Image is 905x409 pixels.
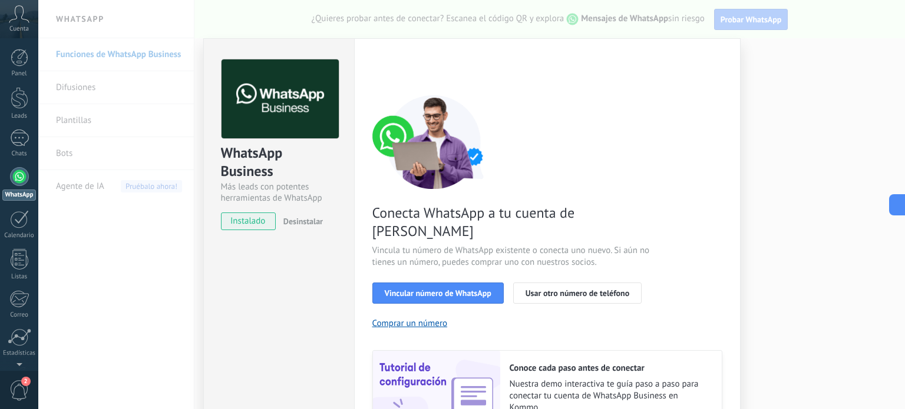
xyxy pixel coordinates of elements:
div: Leads [2,112,37,120]
img: logo_main.png [222,59,339,139]
div: Más leads con potentes herramientas de WhatsApp [221,181,337,204]
div: Calendario [2,232,37,240]
div: Listas [2,273,37,281]
div: Chats [2,150,37,158]
img: connect number [372,95,496,189]
span: 2 [21,377,31,386]
span: Usar otro número de teléfono [526,289,629,297]
button: Usar otro número de teléfono [513,282,642,304]
button: Comprar un número [372,318,448,329]
span: Desinstalar [283,216,323,227]
span: Cuenta [9,25,29,33]
button: Desinstalar [279,212,323,230]
div: Correo [2,311,37,319]
div: Estadísticas [2,350,37,357]
span: Vincula tu número de WhatsApp existente o conecta uno nuevo. Si aún no tienes un número, puedes c... [372,245,653,268]
h2: Conoce cada paso antes de conectar [510,363,710,374]
span: Conecta WhatsApp a tu cuenta de [PERSON_NAME] [372,204,653,240]
div: WhatsApp Business [221,144,337,181]
div: Panel [2,70,37,78]
button: Vincular número de WhatsApp [372,282,504,304]
span: Vincular número de WhatsApp [385,289,491,297]
div: WhatsApp [2,189,36,201]
span: instalado [222,212,275,230]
